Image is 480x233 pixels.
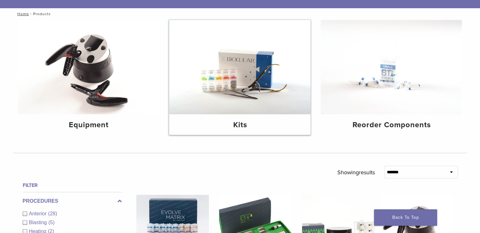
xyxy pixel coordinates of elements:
p: Showing results [337,166,375,179]
a: Back To Top [374,209,437,226]
h4: Filter [23,182,122,189]
img: Equipment [18,20,159,114]
h4: Reorder Components [326,119,457,131]
h4: Kits [174,119,305,131]
h4: Equipment [23,119,154,131]
a: Equipment [18,20,159,135]
img: Reorder Components [321,20,462,114]
label: Procedures [23,197,122,205]
span: (5) [48,220,55,225]
span: Blasting [29,220,49,225]
a: Home [15,12,29,16]
span: (28) [48,211,57,216]
nav: Products [13,8,467,20]
span: / [29,12,33,15]
a: Reorder Components [321,20,462,135]
a: Kits [169,20,311,135]
span: Anterior [29,211,48,216]
img: Kits [169,20,311,114]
